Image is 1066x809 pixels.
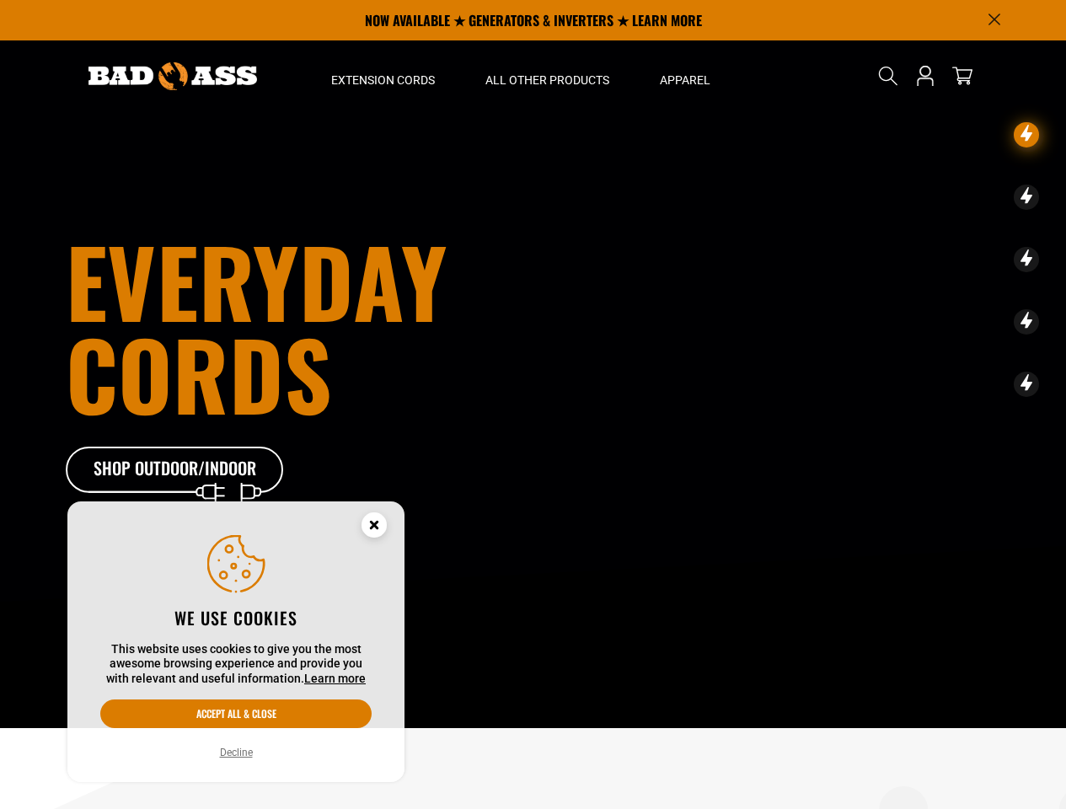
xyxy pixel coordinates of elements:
span: All Other Products [485,72,609,88]
button: Accept all & close [100,699,372,728]
summary: Search [875,62,902,89]
summary: Extension Cords [306,40,460,111]
span: Apparel [660,72,710,88]
summary: Apparel [635,40,736,111]
summary: All Other Products [460,40,635,111]
button: Decline [215,744,258,761]
h2: We use cookies [100,607,372,629]
span: Extension Cords [331,72,435,88]
a: Shop Outdoor/Indoor [66,447,285,494]
h1: Everyday cords [66,234,627,420]
img: Bad Ass Extension Cords [88,62,257,90]
a: Learn more [304,672,366,685]
p: This website uses cookies to give you the most awesome browsing experience and provide you with r... [100,642,372,687]
aside: Cookie Consent [67,501,404,783]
